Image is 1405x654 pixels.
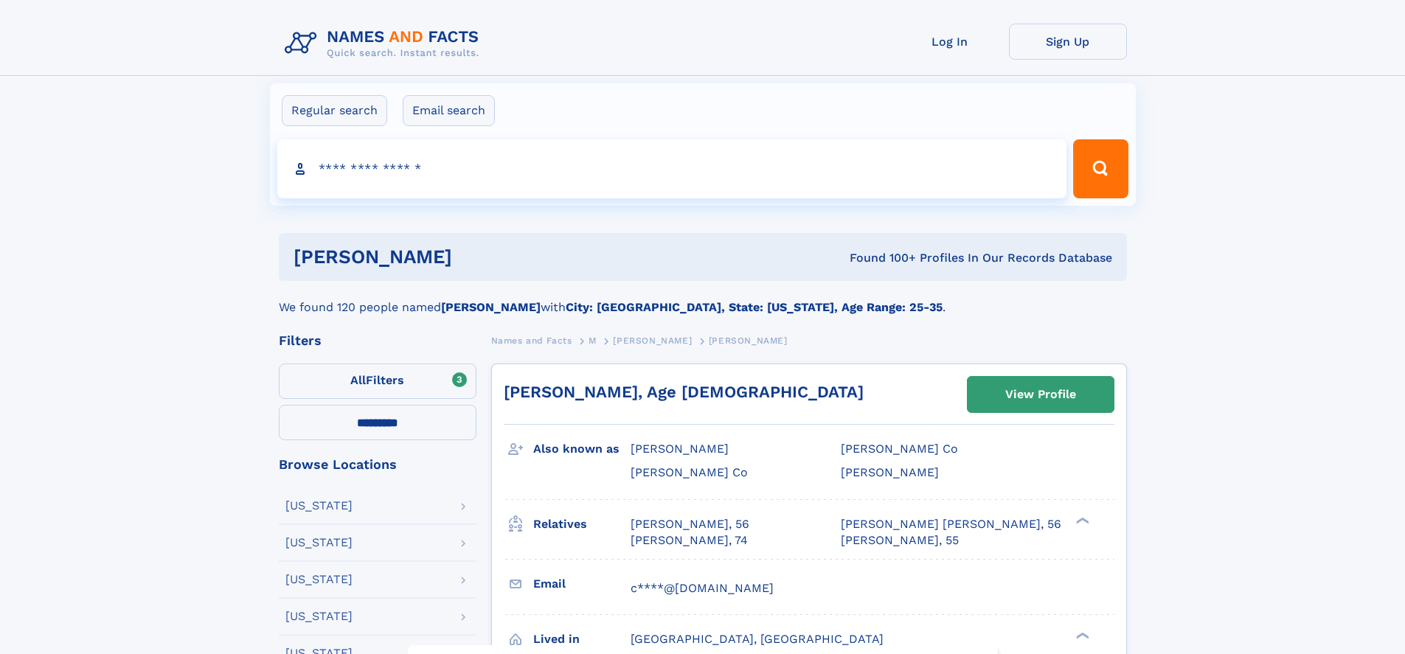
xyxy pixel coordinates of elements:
a: Names and Facts [491,331,572,349]
div: [US_STATE] [285,500,353,512]
label: Regular search [282,95,387,126]
label: Filters [279,363,476,399]
span: [PERSON_NAME] [613,335,692,346]
a: [PERSON_NAME], 56 [631,516,749,532]
label: Email search [403,95,495,126]
div: View Profile [1005,378,1076,411]
a: View Profile [968,377,1114,412]
a: Sign Up [1009,24,1127,60]
a: [PERSON_NAME], Age [DEMOGRAPHIC_DATA] [504,383,864,401]
b: City: [GEOGRAPHIC_DATA], State: [US_STATE], Age Range: 25-35 [566,300,943,314]
span: [PERSON_NAME] [841,465,939,479]
a: M [589,331,597,349]
span: [PERSON_NAME] Co [841,442,958,456]
span: [PERSON_NAME] [631,442,729,456]
a: Log In [891,24,1009,60]
div: Browse Locations [279,458,476,471]
a: [PERSON_NAME], 55 [841,532,959,549]
h3: Also known as [533,436,631,462]
div: ❯ [1072,515,1090,525]
div: Found 100+ Profiles In Our Records Database [651,250,1112,266]
input: search input [277,139,1067,198]
img: Logo Names and Facts [279,24,491,63]
h3: Lived in [533,627,631,652]
h1: [PERSON_NAME] [294,248,651,266]
span: M [589,335,597,346]
div: ❯ [1072,630,1090,640]
div: Filters [279,334,476,347]
h3: Email [533,571,631,596]
span: [GEOGRAPHIC_DATA], [GEOGRAPHIC_DATA] [631,632,884,646]
button: Search Button [1073,139,1128,198]
b: [PERSON_NAME] [441,300,541,314]
h3: Relatives [533,512,631,537]
div: [US_STATE] [285,574,353,585]
a: [PERSON_NAME] [613,331,692,349]
span: [PERSON_NAME] [709,335,788,346]
div: [US_STATE] [285,537,353,549]
span: All [350,373,366,387]
span: [PERSON_NAME] Co [631,465,748,479]
div: [US_STATE] [285,610,353,622]
a: [PERSON_NAME] [PERSON_NAME], 56 [841,516,1061,532]
a: [PERSON_NAME], 74 [631,532,748,549]
div: We found 120 people named with . [279,281,1127,316]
